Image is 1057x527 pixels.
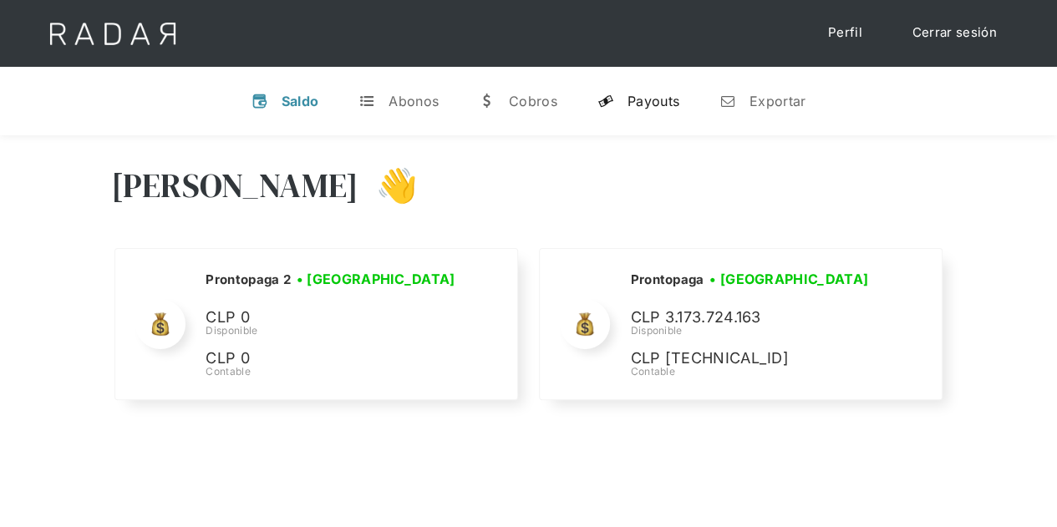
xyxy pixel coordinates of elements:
[479,93,495,109] div: w
[206,347,456,371] p: CLP 0
[358,165,417,206] h3: 👋
[358,93,375,109] div: t
[719,93,736,109] div: n
[628,93,679,109] div: Payouts
[282,93,319,109] div: Saldo
[630,306,881,330] p: CLP 3.173.724.163
[630,347,881,371] p: CLP [TECHNICAL_ID]
[206,323,460,338] div: Disponible
[297,269,455,289] h3: • [GEOGRAPHIC_DATA]
[252,93,268,109] div: v
[630,323,881,338] div: Disponible
[111,165,359,206] h3: [PERSON_NAME]
[811,17,879,49] a: Perfil
[206,364,460,379] div: Contable
[630,364,881,379] div: Contable
[630,271,704,288] h2: Prontopaga
[750,93,805,109] div: Exportar
[206,271,291,288] h2: Prontopaga 2
[509,93,557,109] div: Cobros
[709,269,868,289] h3: • [GEOGRAPHIC_DATA]
[389,93,439,109] div: Abonos
[597,93,614,109] div: y
[206,306,456,330] p: CLP 0
[896,17,1014,49] a: Cerrar sesión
